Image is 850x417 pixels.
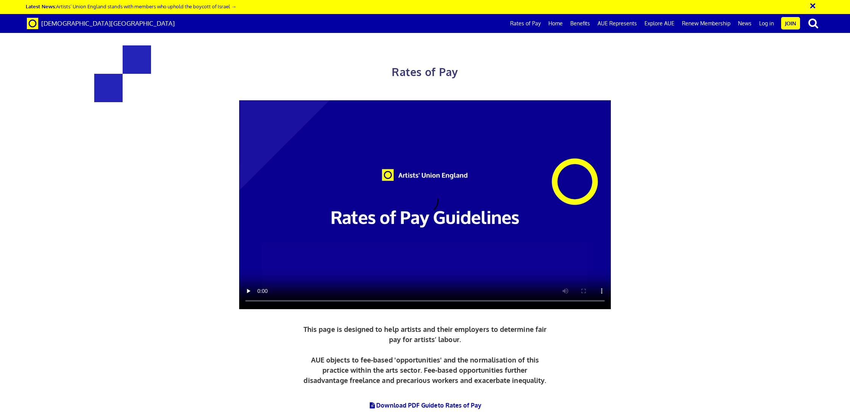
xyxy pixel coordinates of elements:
strong: Latest News: [26,3,56,9]
a: Explore AUE [641,14,678,33]
span: to Rates of Pay [438,401,482,409]
p: This page is designed to help artists and their employers to determine fair pay for artists’ labo... [302,324,549,386]
a: Brand [DEMOGRAPHIC_DATA][GEOGRAPHIC_DATA] [21,14,181,33]
a: Home [545,14,567,33]
span: [DEMOGRAPHIC_DATA][GEOGRAPHIC_DATA] [41,19,175,27]
button: search [802,15,825,31]
a: News [734,14,755,33]
a: Latest News:Artists’ Union England stands with members who uphold the boycott of Israel → [26,3,236,9]
a: Benefits [567,14,594,33]
span: Rates of Pay [392,65,458,79]
a: Log in [755,14,778,33]
a: Renew Membership [678,14,734,33]
a: Join [781,17,800,30]
a: Rates of Pay [506,14,545,33]
a: Download PDF Guideto Rates of Pay [369,401,482,409]
a: AUE Represents [594,14,641,33]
